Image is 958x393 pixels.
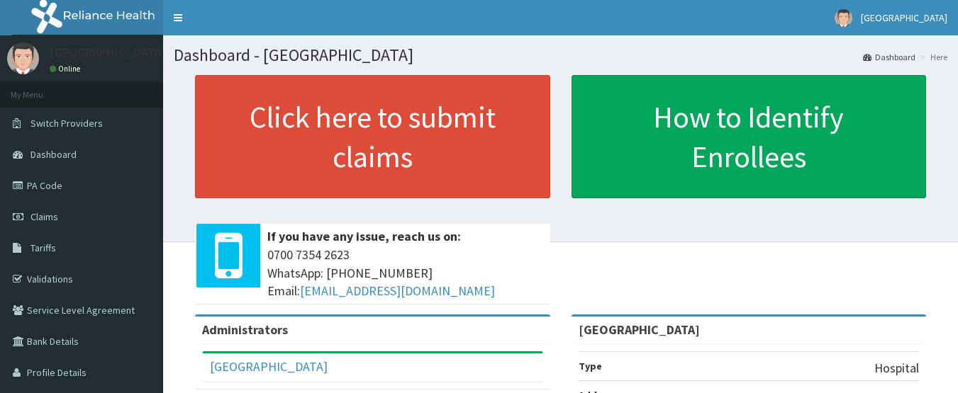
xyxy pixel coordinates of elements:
[835,9,852,27] img: User Image
[50,46,167,59] p: [GEOGRAPHIC_DATA]
[195,75,550,198] a: Click here to submit claims
[30,117,103,130] span: Switch Providers
[267,228,461,244] b: If you have any issue, reach us on:
[300,283,495,299] a: [EMAIL_ADDRESS][DOMAIN_NAME]
[174,46,947,64] h1: Dashboard - [GEOGRAPHIC_DATA]
[30,241,56,254] span: Tariffs
[863,51,915,63] a: Dashboard
[202,321,288,338] b: Administrators
[267,246,543,300] span: 0700 7354 2623 WhatsApp: [PHONE_NUMBER] Email:
[30,210,58,223] span: Claims
[210,358,328,375] a: [GEOGRAPHIC_DATA]
[579,321,700,338] strong: [GEOGRAPHIC_DATA]
[50,64,84,74] a: Online
[917,51,947,63] li: Here
[874,359,919,377] p: Hospital
[579,360,602,372] b: Type
[30,148,77,161] span: Dashboard
[7,42,39,74] img: User Image
[861,11,947,24] span: [GEOGRAPHIC_DATA]
[572,75,927,198] a: How to Identify Enrollees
